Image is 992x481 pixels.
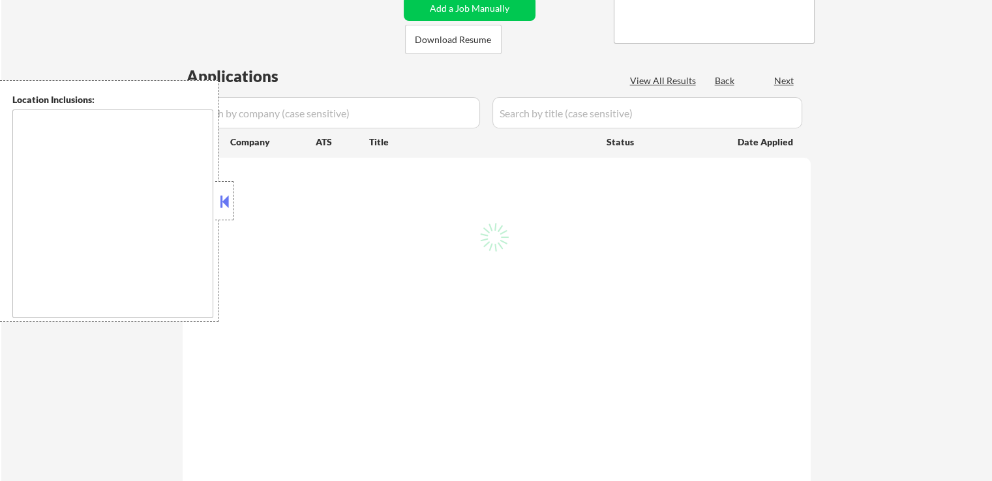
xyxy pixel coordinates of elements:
input: Search by title (case sensitive) [492,97,802,128]
div: Date Applied [738,136,795,149]
div: Title [369,136,594,149]
div: Back [715,74,736,87]
div: ATS [316,136,369,149]
div: Company [230,136,316,149]
div: Next [774,74,795,87]
div: Status [607,130,719,153]
div: View All Results [630,74,700,87]
div: Location Inclusions: [12,93,213,106]
button: Download Resume [405,25,502,54]
div: Applications [187,68,316,84]
input: Search by company (case sensitive) [187,97,480,128]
